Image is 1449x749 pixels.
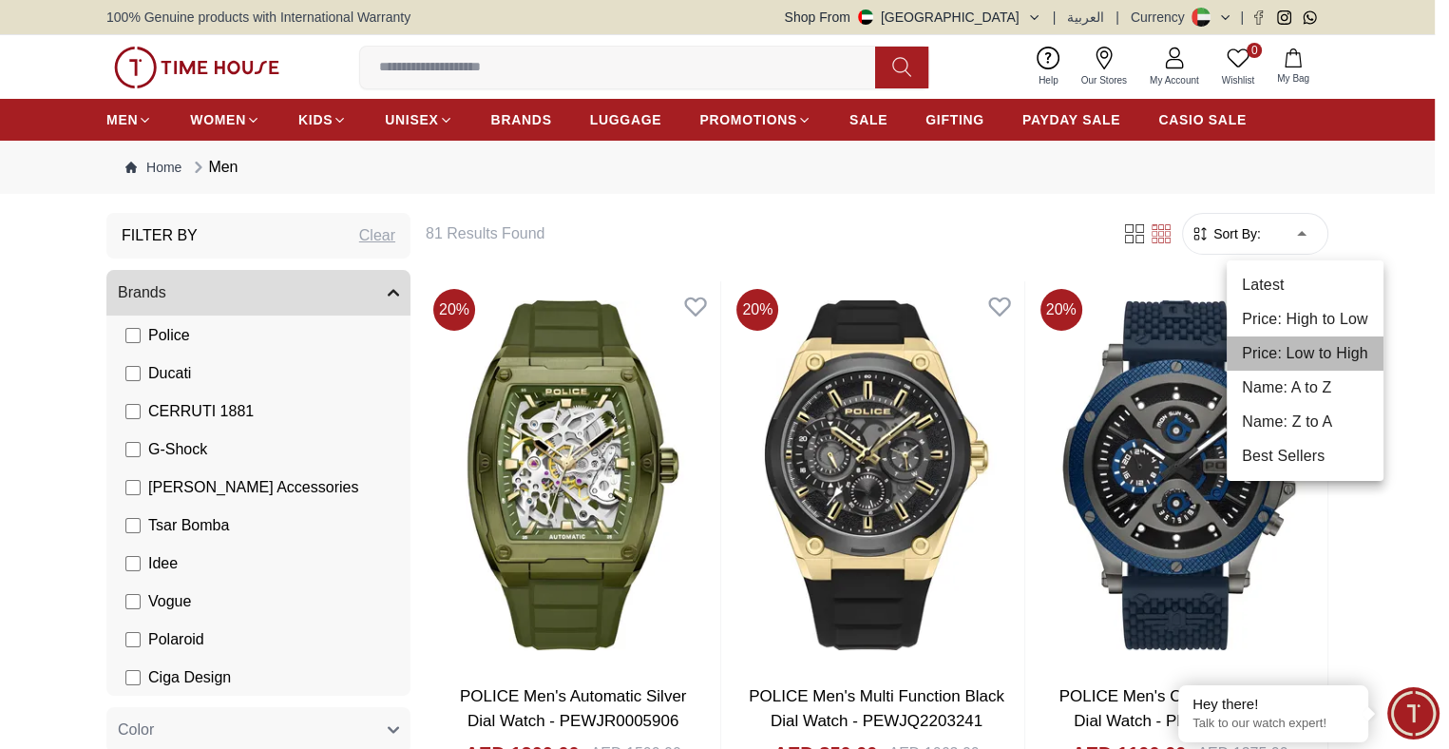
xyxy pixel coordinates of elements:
[1227,405,1383,439] li: Name: Z to A
[1227,336,1383,371] li: Price: Low to High
[1227,439,1383,473] li: Best Sellers
[1227,302,1383,336] li: Price: High to Low
[1387,687,1439,739] div: Chat Widget
[1192,695,1354,714] div: Hey there!
[1227,371,1383,405] li: Name: A to Z
[1227,268,1383,302] li: Latest
[1192,716,1354,732] p: Talk to our watch expert!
